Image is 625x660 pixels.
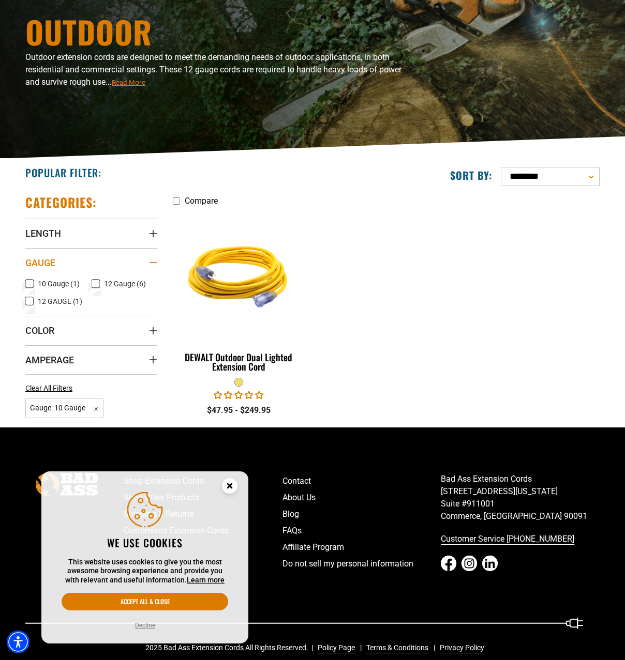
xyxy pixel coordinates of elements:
span: Amperage [25,354,74,366]
a: Terms & Conditions [362,642,428,653]
div: 2025 Bad Ass Extension Cords All Rights Reserved. [145,642,492,653]
h2: Popular Filter: [25,166,101,179]
a: FAQs [282,523,441,539]
div: Accessibility Menu [7,631,29,653]
a: Gauge: 10 Gauge [25,403,103,412]
span: Length [25,227,61,239]
button: Close this option [211,471,248,503]
a: Facebook - open in a new tab [441,556,456,571]
h1: Outdoor [25,16,403,47]
span: Gauge [25,257,55,269]
aside: Cookie Consent [41,471,248,644]
a: Contact [282,473,441,489]
a: call 833-674-1699 [441,531,600,547]
a: Instagram - open in a new tab [462,556,477,571]
div: $47.95 - $249.95 [173,404,305,417]
span: Clear All Filters [25,384,72,392]
button: Accept all & close [62,593,228,610]
img: Bad Ass Extension Cords [36,473,98,496]
summary: Color [25,316,157,345]
h2: We use cookies [62,536,228,549]
a: Privacy Policy [436,642,484,653]
span: 0.00 stars [214,390,263,400]
a: Blog [282,506,441,523]
a: Policy Page [314,642,355,653]
span: Outdoor extension cords are designed to meet the demanding needs of outdoor applications, in both... [25,52,401,87]
a: DEWALT Outdoor Dual Lighted Extension Cord [173,211,305,377]
a: This website uses cookies to give you the most awesome browsing experience and provide you with r... [187,576,225,584]
summary: Amperage [25,345,157,374]
a: Do not sell my personal information [282,556,441,572]
span: Read More [112,79,145,86]
span: 12 Gauge (6) [104,280,146,287]
span: Compare [185,196,218,206]
label: Sort by: [450,168,493,182]
a: Affiliate Program [282,539,441,556]
summary: Gauge [25,248,157,277]
span: 12 GAUGE (1) [38,298,82,305]
button: Decline [132,620,158,631]
a: About Us [282,489,441,506]
span: Color [25,325,54,336]
span: Gauge: 10 Gauge [25,398,103,418]
span: 10 Gauge (1) [38,280,80,287]
summary: Length [25,219,157,248]
h2: Categories: [25,194,97,210]
a: LinkedIn - open in a new tab [482,556,498,571]
p: Bad Ass Extension Cords [STREET_ADDRESS][US_STATE] Suite #911001 Commerce, [GEOGRAPHIC_DATA] 90091 [441,473,600,523]
p: This website uses cookies to give you the most awesome browsing experience and provide you with r... [62,558,228,585]
div: DEWALT Outdoor Dual Lighted Extension Cord [173,352,305,371]
a: Clear All Filters [25,383,77,394]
